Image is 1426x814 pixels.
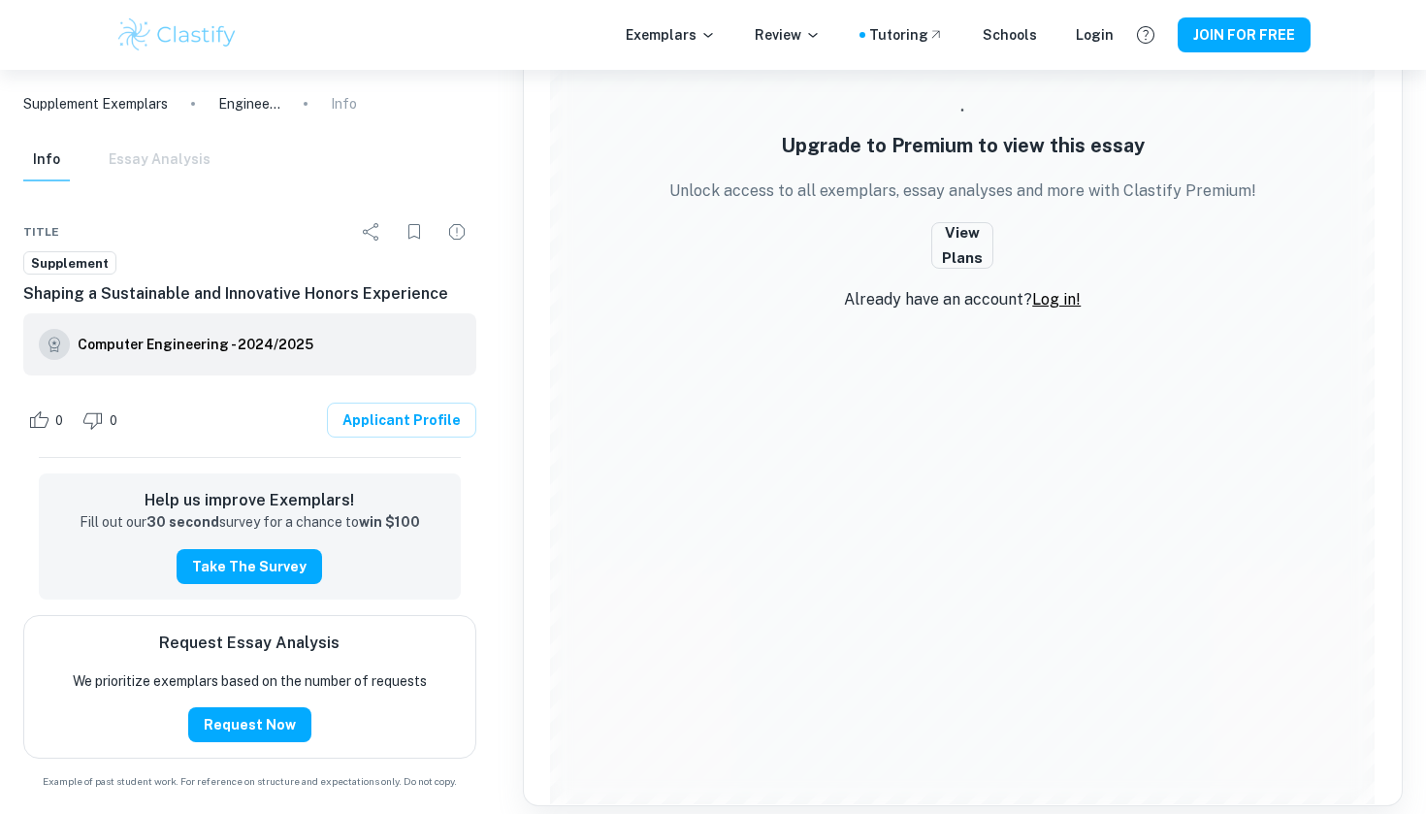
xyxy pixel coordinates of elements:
[1129,18,1162,51] button: Help and Feedback
[188,707,311,742] button: Request Now
[755,24,821,46] p: Review
[177,549,322,584] button: Take the Survey
[327,403,476,438] a: Applicant Profile
[23,774,476,789] span: Example of past student work. For reference on structure and expectations only. Do not copy.
[331,93,357,114] p: Info
[24,254,115,274] span: Supplement
[1178,17,1311,52] button: JOIN FOR FREE
[115,16,239,54] img: Clastify logo
[23,251,116,276] a: Supplement
[45,411,74,431] span: 0
[781,131,1145,160] h5: Upgrade to Premium to view this essay
[99,411,128,431] span: 0
[78,405,128,436] div: Dislike
[669,179,1256,203] p: Unlock access to all exemplars, essay analyses and more with Clastify Premium!
[1032,290,1081,309] a: Log in!
[438,212,476,251] div: Report issue
[869,24,944,46] a: Tutoring
[78,334,313,355] h6: Computer Engineering - 2024/2025
[54,489,445,512] h6: Help us improve Exemplars!
[73,670,427,692] p: We prioritize exemplars based on the number of requests
[626,24,716,46] p: Exemplars
[1076,24,1114,46] a: Login
[218,93,280,114] p: Engineering Opportunities at [GEOGRAPHIC_DATA]: A Path to Impactful Technology and Collaborative ...
[23,405,74,436] div: Like
[352,212,391,251] div: Share
[931,222,993,269] button: View Plans
[844,288,1081,311] p: Already have an account?
[23,282,476,306] h6: Shaping a Sustainable and Innovative Honors Experience
[78,329,313,360] a: Computer Engineering - 2024/2025
[983,24,1037,46] a: Schools
[23,139,70,181] button: Info
[159,632,340,655] h6: Request Essay Analysis
[359,514,420,530] strong: win $100
[395,212,434,251] div: Bookmark
[146,514,219,530] strong: 30 second
[80,512,420,534] p: Fill out our survey for a chance to
[23,223,59,241] span: Title
[23,93,168,114] a: Supplement Exemplars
